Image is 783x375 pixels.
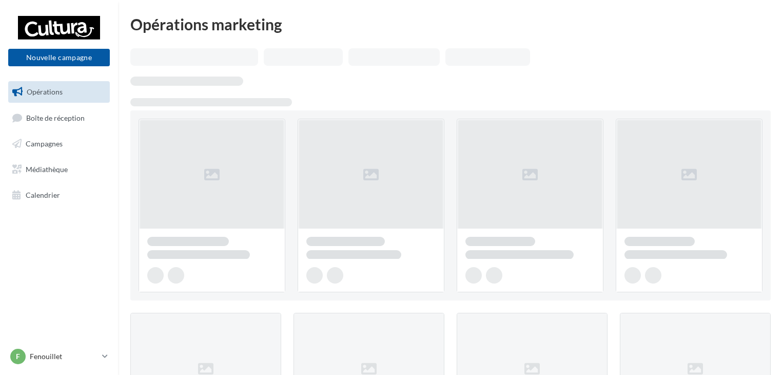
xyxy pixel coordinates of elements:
[6,107,112,129] a: Boîte de réception
[6,81,112,103] a: Opérations
[16,351,20,362] span: F
[130,16,771,32] div: Opérations marketing
[6,133,112,155] a: Campagnes
[26,113,85,122] span: Boîte de réception
[26,139,63,148] span: Campagnes
[26,190,60,199] span: Calendrier
[26,165,68,174] span: Médiathèque
[27,87,63,96] span: Opérations
[8,347,110,366] a: F Fenouillet
[30,351,98,362] p: Fenouillet
[6,184,112,206] a: Calendrier
[6,159,112,180] a: Médiathèque
[8,49,110,66] button: Nouvelle campagne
